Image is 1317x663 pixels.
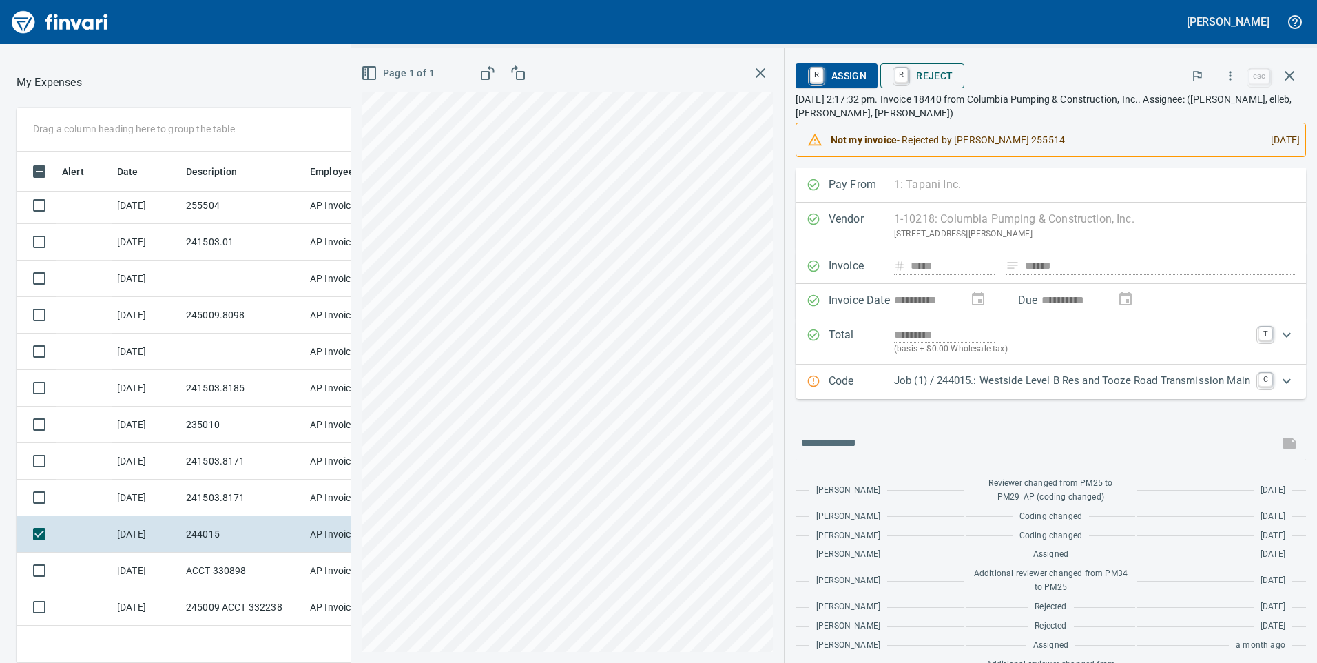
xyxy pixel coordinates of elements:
[831,127,1260,152] div: - Rejected by [PERSON_NAME] 255514
[894,373,1250,389] p: Job (1) / 244015.: Westside Level B Res and Tooze Road Transmission Main
[112,407,180,443] td: [DATE]
[796,63,878,88] button: RAssign
[816,548,880,562] span: [PERSON_NAME]
[33,122,235,136] p: Drag a column heading here to group the table
[112,480,180,516] td: [DATE]
[117,163,138,180] span: Date
[112,261,180,297] td: [DATE]
[180,516,304,553] td: 244015
[186,163,238,180] span: Description
[180,443,304,480] td: 241503.8171
[1261,548,1285,562] span: [DATE]
[304,516,408,553] td: AP Invoices
[180,480,304,516] td: 241503.8171
[1249,69,1269,84] a: esc
[304,224,408,261] td: AP Invoices
[810,68,823,83] a: R
[112,553,180,589] td: [DATE]
[796,92,1306,120] p: [DATE] 2:17:32 pm. Invoice 18440 from Columbia Pumping & Construction, Inc.. Assignee: ([PERSON_N...
[304,370,408,407] td: AP Invoices
[117,163,156,180] span: Date
[1260,127,1300,152] div: [DATE]
[180,370,304,407] td: 241503.8185
[1033,548,1068,562] span: Assigned
[796,365,1306,399] div: Expand
[829,327,894,356] p: Total
[304,589,408,626] td: AP Invoices
[310,163,372,180] span: Employee
[1215,61,1245,91] button: More
[816,529,880,543] span: [PERSON_NAME]
[304,261,408,297] td: AP Invoices
[973,477,1128,504] span: Reviewer changed from PM25 to PM29_AP (coding changed)
[62,163,102,180] span: Alert
[304,443,408,480] td: AP Invoices
[816,600,880,614] span: [PERSON_NAME]
[304,553,408,589] td: AP Invoices
[816,510,880,524] span: [PERSON_NAME]
[1261,600,1285,614] span: [DATE]
[180,297,304,334] td: 245009.8098
[1261,620,1285,633] span: [DATE]
[816,639,880,653] span: [PERSON_NAME]
[1187,14,1269,29] h5: [PERSON_NAME]
[112,224,180,261] td: [DATE]
[62,163,84,180] span: Alert
[973,567,1128,595] span: Additional reviewer changed from PM34 to PM25
[1261,484,1285,498] span: [DATE]
[112,516,180,553] td: [DATE]
[180,553,304,589] td: ACCT 330898
[1258,373,1272,387] a: C
[112,334,180,370] td: [DATE]
[310,163,354,180] span: Employee
[1183,11,1273,32] button: [PERSON_NAME]
[180,187,304,224] td: 255504
[112,443,180,480] td: [DATE]
[816,620,880,633] span: [PERSON_NAME]
[112,370,180,407] td: [DATE]
[894,343,1250,356] p: (basis + $0.00 Wholesale tax)
[1261,510,1285,524] span: [DATE]
[17,74,82,91] nav: breadcrumb
[1261,529,1285,543] span: [DATE]
[364,65,435,82] span: Page 1 of 1
[1261,574,1285,588] span: [DATE]
[1019,529,1082,543] span: Coding changed
[304,480,408,516] td: AP Invoices
[358,61,440,86] button: Page 1 of 1
[112,297,180,334] td: [DATE]
[8,6,112,39] img: Finvari
[891,64,953,88] span: Reject
[1035,600,1066,614] span: Rejected
[1182,61,1212,91] button: Flag
[1035,620,1066,633] span: Rejected
[186,163,256,180] span: Description
[304,187,408,224] td: AP Invoices
[304,334,408,370] td: AP Invoices
[304,297,408,334] td: AP Invoices
[180,224,304,261] td: 241503.01
[112,187,180,224] td: [DATE]
[796,318,1306,365] div: Expand
[1258,327,1272,340] a: T
[807,64,867,88] span: Assign
[829,373,894,391] p: Code
[831,134,897,145] strong: Not my invoice
[1236,639,1285,653] span: a month ago
[17,74,82,91] p: My Expenses
[112,589,180,626] td: [DATE]
[880,63,964,88] button: RReject
[1033,639,1068,653] span: Assigned
[180,589,304,626] td: 245009 ACCT 332238
[304,407,408,443] td: AP Invoices
[1245,59,1306,92] span: Close invoice
[816,574,880,588] span: [PERSON_NAME]
[1019,510,1082,524] span: Coding changed
[816,484,880,498] span: [PERSON_NAME]
[1273,427,1306,460] span: This records your message into the invoice and notifies anyone mentioned
[895,68,908,83] a: R
[180,407,304,443] td: 235010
